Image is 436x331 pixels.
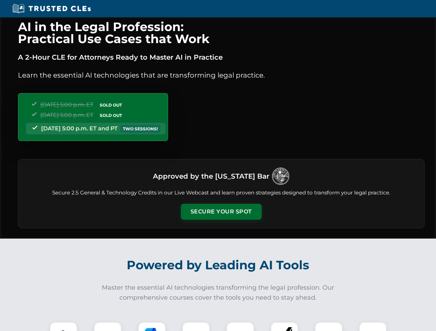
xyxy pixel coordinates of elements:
span: SOLD OUT [97,112,124,119]
img: Logo [272,168,289,185]
span: SOLD OUT [97,101,124,109]
span: [DATE] 5:00 p.m. ET [40,112,93,118]
p: Master the essential AI technologies transforming the legal profession. Our comprehensive courses... [97,283,339,303]
h1: AI in the Legal Profession: Practical Use Cases that Work [18,21,425,45]
button: Secure Your Spot [181,204,262,220]
p: Learn the essential AI technologies that are transforming legal practice. [18,70,425,81]
img: Trusted CLEs [10,3,93,14]
h2: Powered by Leading AI Tools [27,253,409,277]
h3: Approved by the [US_STATE] Bar [153,170,269,182]
p: A 2-Hour CLE for Attorneys Ready to Master AI in Practice [18,52,425,63]
p: Secure 2.5 General & Technology Credits in our Live Webcast and learn proven strategies designed ... [27,189,416,197]
span: [DATE] 5:00 p.m. ET [40,101,93,108]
